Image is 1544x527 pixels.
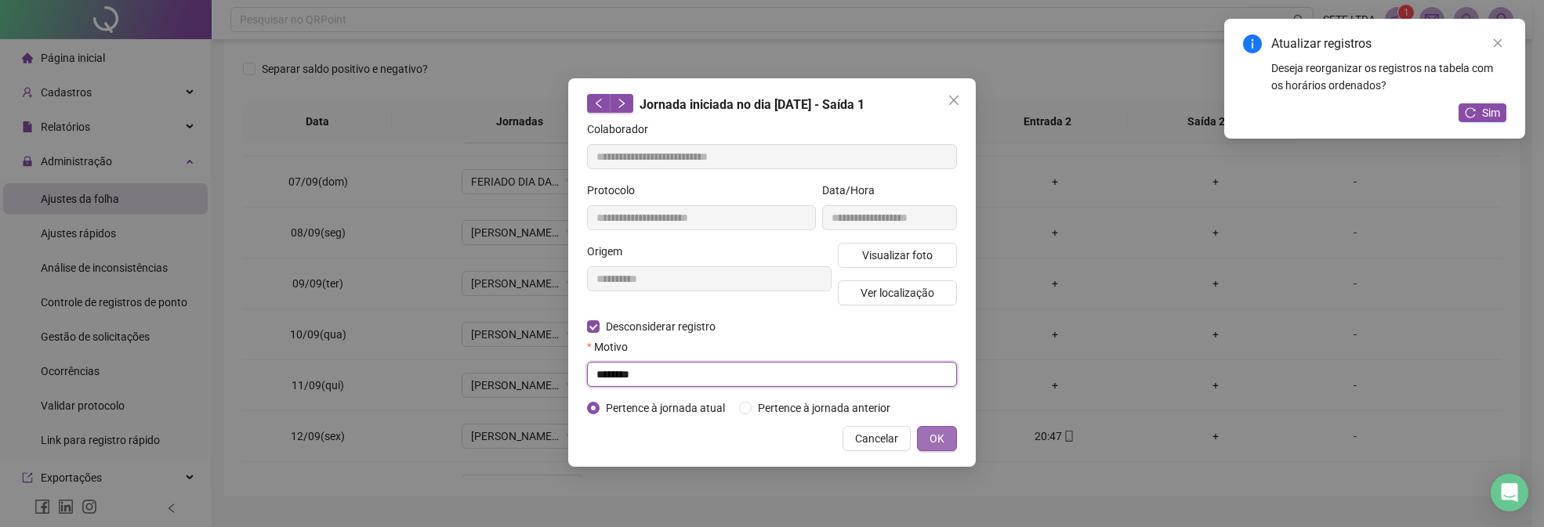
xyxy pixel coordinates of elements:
span: Desconsiderar registro [600,318,722,335]
span: Pertence à jornada anterior [752,399,897,417]
button: Visualizar foto [838,243,957,268]
span: info-circle [1243,34,1262,53]
label: Colaborador [587,121,658,138]
span: Pertence à jornada atual [600,399,731,417]
div: Atualizar registros [1271,34,1506,53]
label: Protocolo [587,182,645,199]
span: reload [1465,107,1476,118]
span: Visualizar foto [862,247,933,264]
button: OK [917,426,957,451]
span: close [948,94,960,106]
div: Deseja reorganizar os registros na tabela com os horários ordenados? [1271,60,1506,94]
span: OK [930,430,944,447]
div: Open Intercom Messenger [1491,474,1528,511]
button: left [587,94,611,113]
span: Sim [1482,104,1500,121]
span: Ver localização [861,284,934,301]
button: Sim [1459,103,1506,122]
label: Motivo [587,338,638,356]
button: Close [941,88,966,113]
span: left [593,98,604,109]
button: Ver localização [838,280,957,305]
span: close [1492,38,1503,49]
button: Cancelar [843,426,911,451]
button: right [610,94,633,113]
span: right [616,98,627,109]
a: Close [1489,34,1506,52]
label: Origem [587,243,632,260]
div: Jornada iniciada no dia [DATE] - Saída 1 [587,94,957,114]
span: Cancelar [855,430,898,447]
label: Data/Hora [822,182,885,199]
